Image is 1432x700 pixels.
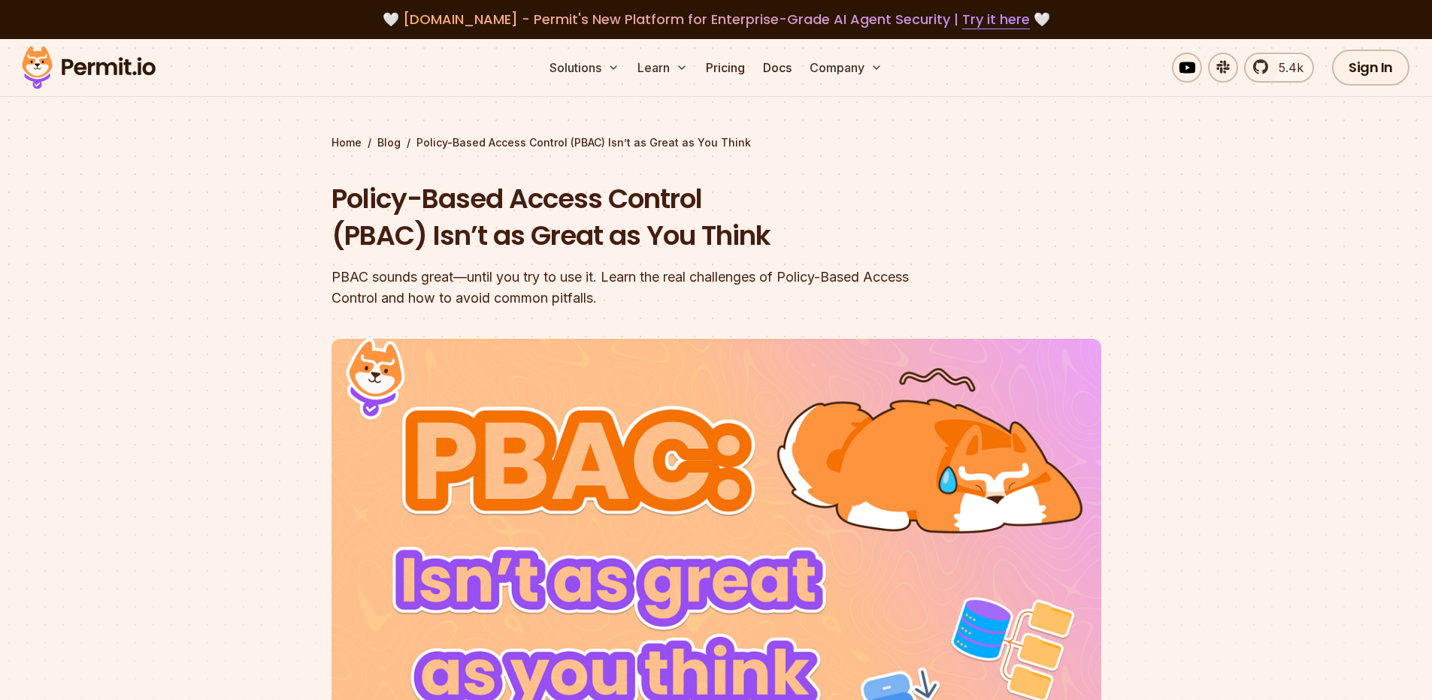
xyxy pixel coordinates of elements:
[332,135,362,150] a: Home
[332,267,909,309] div: PBAC sounds great—until you try to use it. Learn the real challenges of Policy-Based Access Contr...
[1244,53,1314,83] a: 5.4k
[1332,50,1409,86] a: Sign In
[543,53,625,83] button: Solutions
[700,53,751,83] a: Pricing
[962,10,1030,29] a: Try it here
[403,10,1030,29] span: [DOMAIN_NAME] - Permit's New Platform for Enterprise-Grade AI Agent Security |
[15,42,162,93] img: Permit logo
[631,53,694,83] button: Learn
[757,53,798,83] a: Docs
[377,135,401,150] a: Blog
[332,180,909,255] h1: Policy-Based Access Control (PBAC) Isn’t as Great as You Think
[332,135,1101,150] div: / /
[36,9,1396,30] div: 🤍 🤍
[1270,59,1303,77] span: 5.4k
[804,53,889,83] button: Company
